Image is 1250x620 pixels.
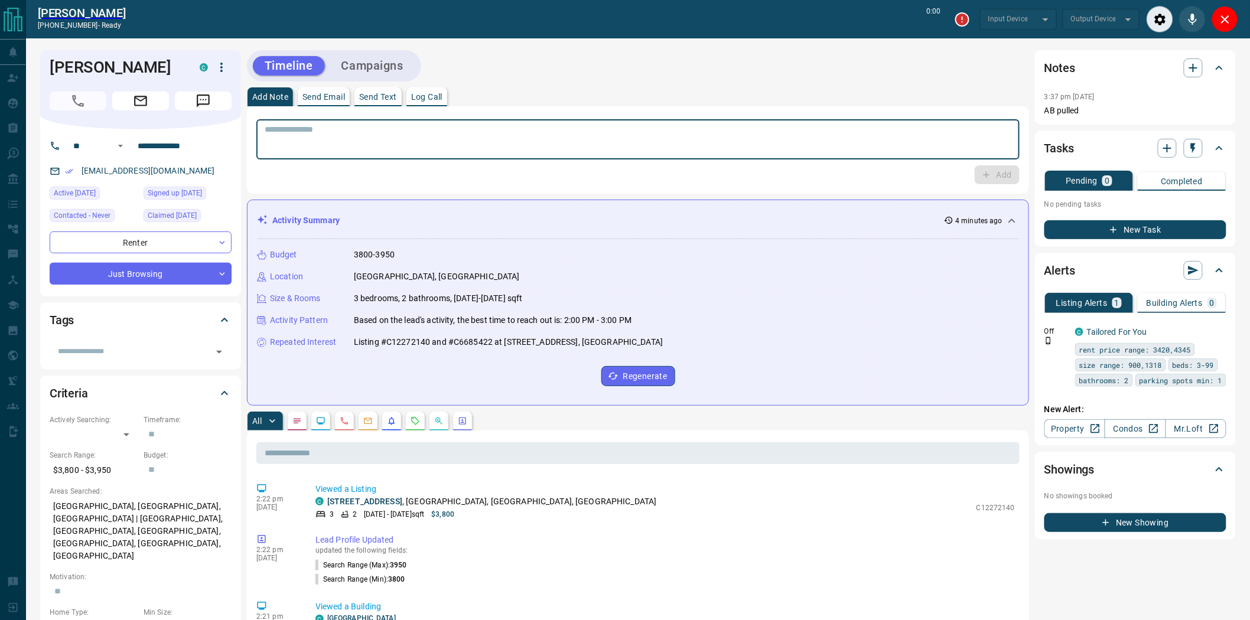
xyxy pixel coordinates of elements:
p: Actively Searching: [50,415,138,425]
button: Regenerate [601,366,675,386]
p: [GEOGRAPHIC_DATA], [GEOGRAPHIC_DATA] [354,270,520,283]
p: Completed [1161,177,1203,185]
p: [DATE] - [DATE] sqft [364,509,424,520]
h2: Tags [50,311,74,329]
p: 4 minutes ago [956,216,1002,226]
p: 1 [1115,299,1119,307]
p: updated the following fields: [315,546,1015,554]
div: Thu Jun 13 2024 [144,187,232,203]
button: Open [211,344,227,360]
p: 3800-3950 [354,249,395,261]
div: Close [1212,6,1238,32]
p: $3,800 [431,509,454,520]
svg: Agent Actions [458,416,467,426]
div: Tasks [1044,134,1226,162]
p: 2:22 pm [256,495,298,503]
p: 0 [1105,177,1109,185]
p: 0:00 [927,6,941,32]
h2: Tasks [1044,139,1074,158]
p: Activity Summary [272,214,340,227]
p: Off [1044,326,1068,337]
span: beds: 3-99 [1173,359,1214,371]
p: 2:22 pm [256,546,298,554]
div: Audio Settings [1147,6,1173,32]
svg: Notes [292,416,302,426]
a: Tailored For You [1087,327,1147,337]
p: Listing Alerts [1056,299,1108,307]
p: 2 [353,509,357,520]
a: Condos [1105,419,1166,438]
div: Criteria [50,379,232,407]
div: condos.ca [200,63,208,71]
svg: Requests [411,416,420,426]
div: Notes [1044,54,1226,82]
a: Mr.Loft [1166,419,1226,438]
p: Areas Searched: [50,486,232,497]
span: Email [112,92,169,110]
svg: Calls [340,416,349,426]
p: [DATE] [256,503,298,511]
span: Contacted - Never [54,210,110,221]
p: Based on the lead's activity, the best time to reach out is: 2:00 PM - 3:00 PM [354,314,631,327]
svg: Listing Alerts [387,416,396,426]
svg: Push Notification Only [1044,337,1053,345]
p: No pending tasks [1044,195,1226,213]
p: Location [270,270,303,283]
span: Signed up [DATE] [148,187,202,199]
button: Open [113,139,128,153]
div: condos.ca [1075,328,1083,336]
button: New Showing [1044,513,1226,532]
p: Viewed a Listing [315,483,1015,495]
p: [DATE] [256,554,298,562]
a: Property [1044,419,1105,438]
p: Motivation: [50,572,232,582]
span: Active [DATE] [54,187,96,199]
a: [STREET_ADDRESS] [327,497,402,506]
h2: Showings [1044,460,1095,479]
h2: Notes [1044,58,1075,77]
p: No showings booked [1044,491,1226,501]
span: rent price range: 3420,4345 [1079,344,1191,355]
div: Activity Summary4 minutes ago [257,210,1019,231]
p: 0 [1210,299,1215,307]
a: [PERSON_NAME] [38,6,126,20]
div: Renter [50,231,232,253]
p: All [252,417,262,425]
p: Repeated Interest [270,336,336,348]
p: Search Range (Max) : [315,560,407,570]
p: Timeframe: [144,415,232,425]
span: size range: 900,1318 [1079,359,1162,371]
span: ready [102,21,122,30]
span: parking spots min: 1 [1140,374,1222,386]
h2: Alerts [1044,261,1075,280]
div: Thu Jun 13 2024 [144,209,232,226]
p: Building Alerts [1147,299,1203,307]
p: [GEOGRAPHIC_DATA], [GEOGRAPHIC_DATA], [GEOGRAPHIC_DATA] | [GEOGRAPHIC_DATA], [GEOGRAPHIC_DATA], [... [50,497,232,566]
span: 3800 [388,575,405,583]
p: Search Range (Min) : [315,574,405,585]
p: Lead Profile Updated [315,534,1015,546]
p: 3 bedrooms, 2 bathrooms, [DATE]-[DATE] sqft [354,292,523,305]
div: Alerts [1044,256,1226,285]
svg: Opportunities [434,416,444,426]
span: Call [50,92,106,110]
div: Showings [1044,455,1226,484]
p: Add Note [252,93,288,101]
p: Budget [270,249,297,261]
span: Claimed [DATE] [148,210,197,221]
svg: Lead Browsing Activity [316,416,325,426]
a: [EMAIL_ADDRESS][DOMAIN_NAME] [82,166,215,175]
div: Just Browsing [50,263,232,285]
p: AB pulled [1044,105,1226,117]
p: Pending [1066,177,1098,185]
div: Mon Aug 11 2025 [50,187,138,203]
span: Message [175,92,232,110]
span: bathrooms: 2 [1079,374,1129,386]
p: Home Type: [50,607,138,618]
p: Budget: [144,450,232,461]
p: , [GEOGRAPHIC_DATA], [GEOGRAPHIC_DATA], [GEOGRAPHIC_DATA] [327,495,657,508]
h1: [PERSON_NAME] [50,58,182,77]
div: Mute [1179,6,1206,32]
svg: Email Verified [65,167,73,175]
